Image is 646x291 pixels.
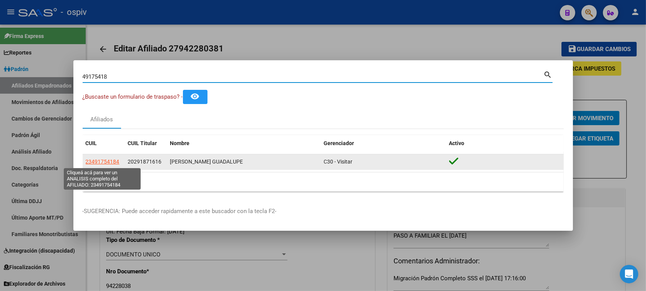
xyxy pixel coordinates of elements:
mat-icon: search [544,69,553,79]
span: 23491754184 [86,159,120,165]
span: CUIL [86,140,97,146]
div: Open Intercom Messenger [620,265,638,283]
span: Nombre [170,140,190,146]
p: -SUGERENCIA: Puede acceder rapidamente a este buscador con la tecla F2- [83,207,564,216]
span: CUIL Titular [128,140,157,146]
datatable-header-cell: CUIL Titular [125,135,167,152]
mat-icon: remove_red_eye [191,92,200,101]
span: Activo [449,140,465,146]
span: ¿Buscaste un formulario de traspaso? - [83,93,183,100]
datatable-header-cell: Gerenciador [321,135,446,152]
datatable-header-cell: Activo [446,135,564,152]
div: [PERSON_NAME] GUADALUPE [170,157,318,166]
span: 20291871616 [128,159,162,165]
span: Gerenciador [324,140,354,146]
datatable-header-cell: Nombre [167,135,321,152]
div: 1 total [83,172,564,192]
datatable-header-cell: CUIL [83,135,125,152]
span: C30 - Visitar [324,159,353,165]
div: Afiliados [90,115,113,124]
